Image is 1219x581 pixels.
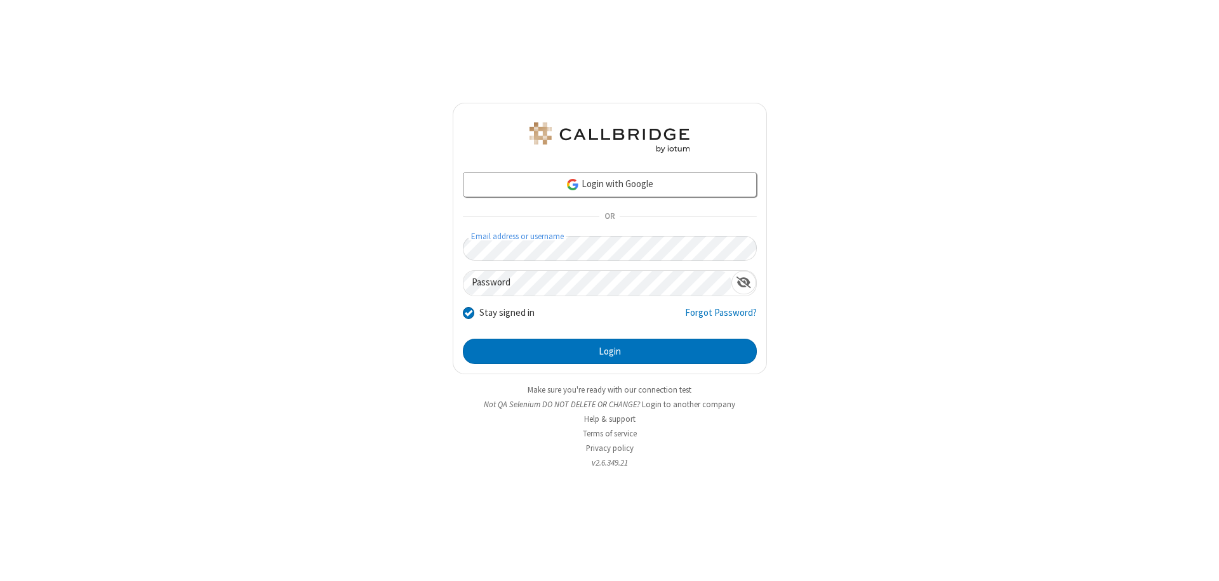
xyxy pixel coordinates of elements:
a: Forgot Password? [685,306,757,330]
li: Not QA Selenium DO NOT DELETE OR CHANGE? [453,398,767,410]
a: Login with Google [463,172,757,197]
a: Make sure you're ready with our connection test [528,384,691,395]
label: Stay signed in [479,306,535,320]
a: Terms of service [583,428,637,439]
input: Email address or username [463,236,757,261]
li: v2.6.349.21 [453,457,767,469]
input: Password [463,271,731,296]
a: Help & support [584,414,636,424]
div: Show password [731,271,756,294]
span: OR [599,208,620,226]
button: Login [463,339,757,364]
img: QA Selenium DO NOT DELETE OR CHANGE [527,122,692,153]
button: Login to another company [642,398,735,410]
a: Privacy policy [586,443,634,454]
img: google-icon.png [566,178,580,192]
